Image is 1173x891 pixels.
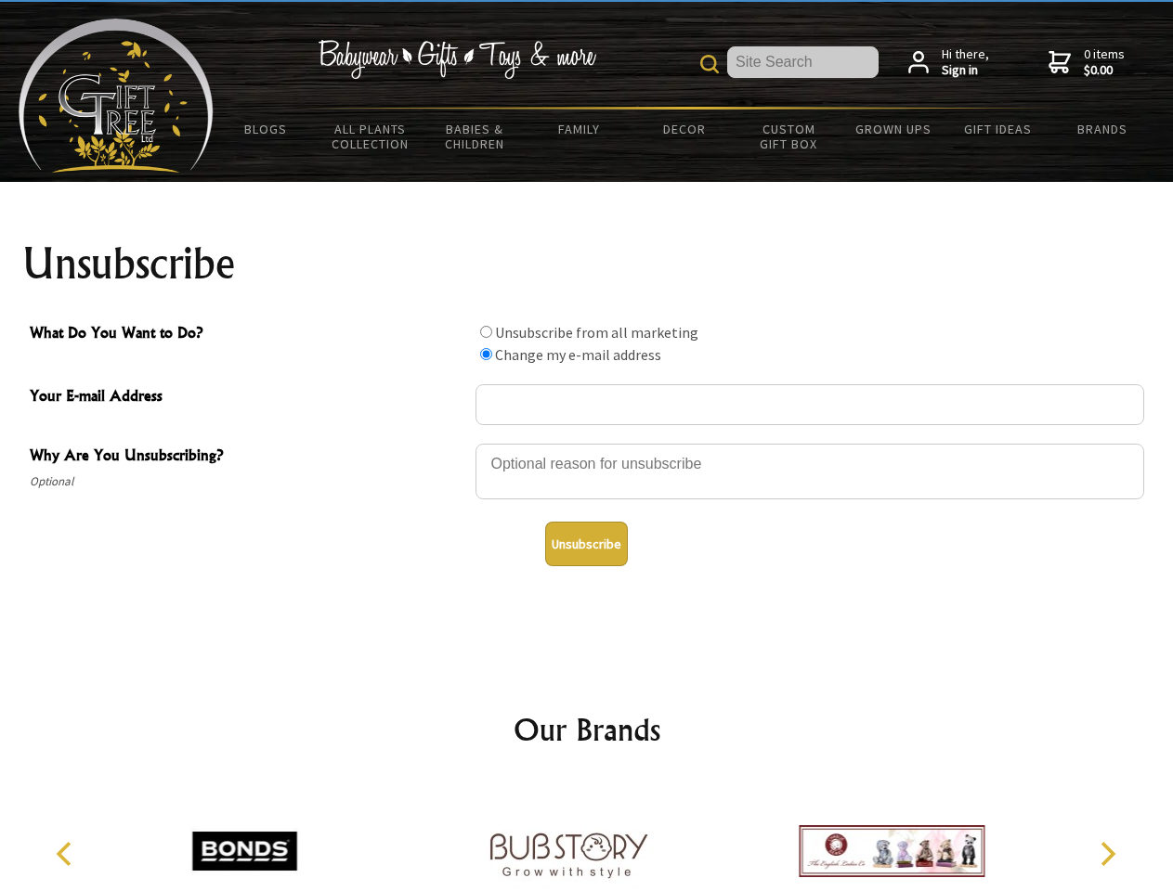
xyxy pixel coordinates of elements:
h2: Our Brands [37,707,1137,752]
img: Babyware - Gifts - Toys and more... [19,19,214,173]
a: Family [528,110,632,148]
textarea: Why Are You Unsubscribing? [476,444,1144,499]
button: Next [1087,833,1127,874]
button: Unsubscribe [545,522,628,566]
span: Optional [30,471,466,493]
span: Hi there, [942,46,989,79]
a: All Plants Collection [319,110,424,163]
a: Babies & Children [423,110,528,163]
span: Why Are You Unsubscribing? [30,444,466,471]
input: Site Search [727,46,879,78]
img: product search [700,55,719,73]
a: Grown Ups [841,110,945,148]
span: What Do You Want to Do? [30,321,466,348]
a: Custom Gift Box [736,110,841,163]
a: Brands [1050,110,1155,148]
span: Your E-mail Address [30,384,466,411]
a: Gift Ideas [945,110,1050,148]
img: Babywear - Gifts - Toys & more [318,40,596,79]
span: 0 items [1084,45,1125,79]
label: Unsubscribe from all marketing [495,323,698,342]
input: What Do You Want to Do? [480,348,492,360]
input: Your E-mail Address [476,384,1144,425]
a: 0 items$0.00 [1049,46,1125,79]
strong: $0.00 [1084,62,1125,79]
strong: Sign in [942,62,989,79]
input: What Do You Want to Do? [480,326,492,338]
button: Previous [46,833,87,874]
label: Change my e-mail address [495,345,661,364]
h1: Unsubscribe [22,241,1152,286]
a: BLOGS [214,110,319,148]
a: Hi there,Sign in [908,46,989,79]
a: Decor [632,110,736,148]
